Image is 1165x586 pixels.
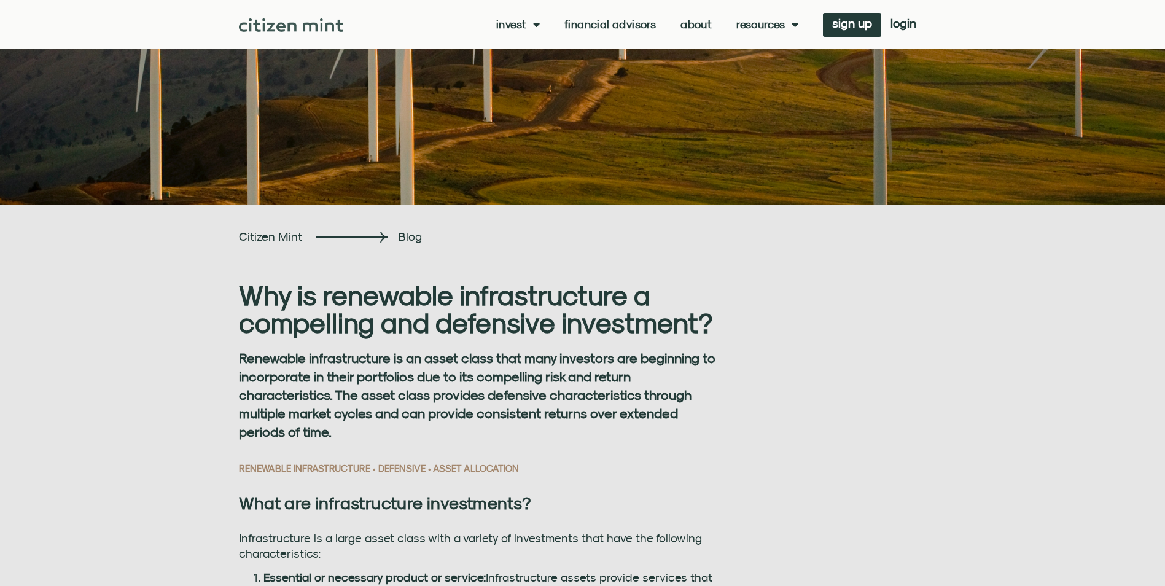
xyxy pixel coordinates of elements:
[239,493,532,513] strong: What are infrastructure investments?
[239,229,306,244] h2: Citizen Mint
[881,13,925,37] a: login
[890,19,916,28] span: login
[239,463,519,474] span: RENEWABLE INFRASTRUCTURE • DEFENSIVE • ASSET ALLOCATION
[832,19,872,28] span: sign up
[239,18,344,32] img: Citizen Mint
[496,18,798,31] nav: Menu
[239,281,722,337] h1: Why is renewable infrastructure a compelling and defensive investment?
[680,18,712,31] a: About
[398,229,718,244] h2: Blog
[736,18,798,31] a: Resources
[823,13,881,37] a: sign up
[239,531,702,560] span: Infrastructure is a large asset class with a variety of investments that have the following chara...
[263,571,486,584] strong: Essential or necessary product or service:
[564,18,656,31] a: Financial Advisors
[239,350,715,440] strong: Renewable infrastructure is an asset class that many investors are beginning to incorporate in th...
[496,18,540,31] a: Invest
